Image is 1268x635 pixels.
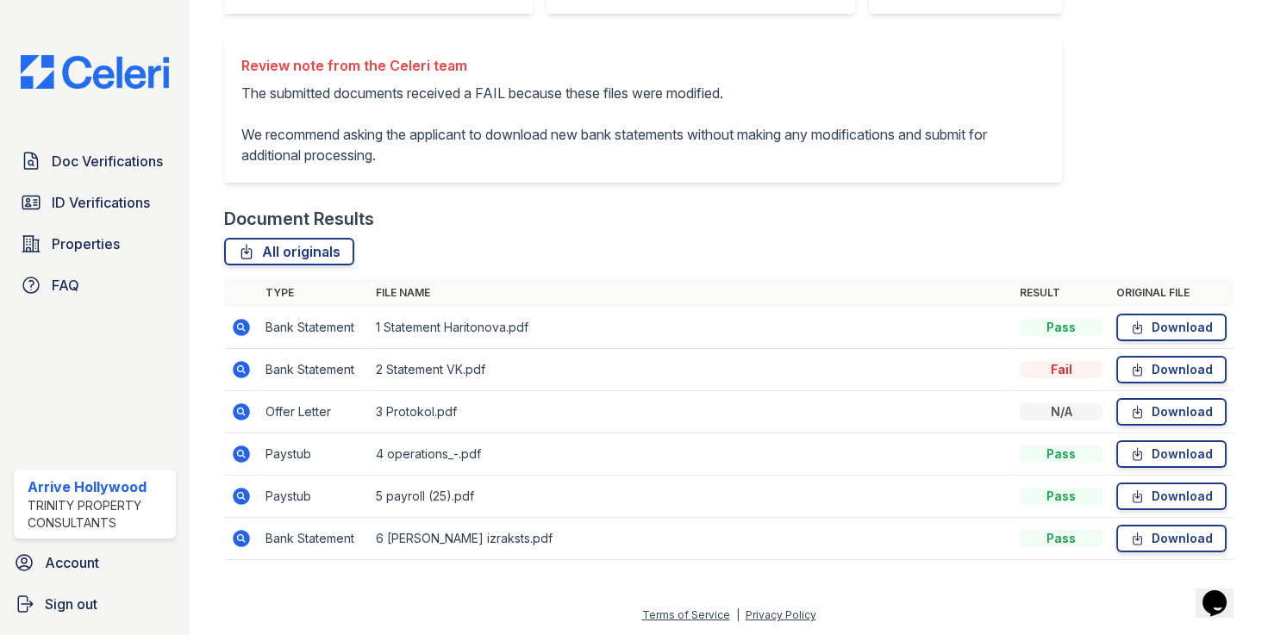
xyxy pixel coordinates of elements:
[1020,319,1102,336] div: Pass
[369,279,1013,307] th: File name
[1116,482,1227,510] a: Download
[1116,440,1227,468] a: Download
[28,497,169,532] div: Trinity Property Consultants
[1020,361,1102,378] div: Fail
[369,518,1013,560] td: 6 [PERSON_NAME] izraksts.pdf
[1020,445,1102,463] div: Pass
[369,307,1013,349] td: 1 Statement Haritonova.pdf
[1116,356,1227,383] a: Download
[1020,403,1102,420] div: N/A
[259,433,369,476] td: Paystub
[45,552,99,573] span: Account
[1116,525,1227,552] a: Download
[1013,279,1109,307] th: Result
[1020,488,1102,505] div: Pass
[241,55,1045,76] div: Review note from the Celeri team
[746,608,816,621] a: Privacy Policy
[52,233,120,254] span: Properties
[241,83,1045,165] p: The submitted documents received a FAIL because these files were modified. We recommend asking th...
[369,433,1013,476] td: 4 operations_-.pdf
[7,55,183,89] img: CE_Logo_Blue-a8612792a0a2168367f1c8372b55b34899dd931a85d93a1a3d3e32e68fde9ad4.png
[7,587,183,621] a: Sign out
[369,476,1013,518] td: 5 payroll (25).pdf
[1116,314,1227,341] a: Download
[259,279,369,307] th: Type
[52,275,79,296] span: FAQ
[14,268,176,302] a: FAQ
[736,608,740,621] div: |
[369,391,1013,433] td: 3 Protokol.pdf
[1020,530,1102,547] div: Pass
[52,192,150,213] span: ID Verifications
[1109,279,1234,307] th: Original file
[224,207,374,231] div: Document Results
[259,476,369,518] td: Paystub
[7,545,183,580] a: Account
[642,608,730,621] a: Terms of Service
[14,227,176,261] a: Properties
[224,238,354,265] a: All originals
[1196,566,1251,618] iframe: chat widget
[369,349,1013,391] td: 2 Statement VK.pdf
[259,518,369,560] td: Bank Statement
[1116,398,1227,426] a: Download
[259,307,369,349] td: Bank Statement
[14,144,176,178] a: Doc Verifications
[28,476,169,497] div: Arrive Hollywood
[259,391,369,433] td: Offer Letter
[14,185,176,220] a: ID Verifications
[52,151,163,171] span: Doc Verifications
[259,349,369,391] td: Bank Statement
[45,594,97,614] span: Sign out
